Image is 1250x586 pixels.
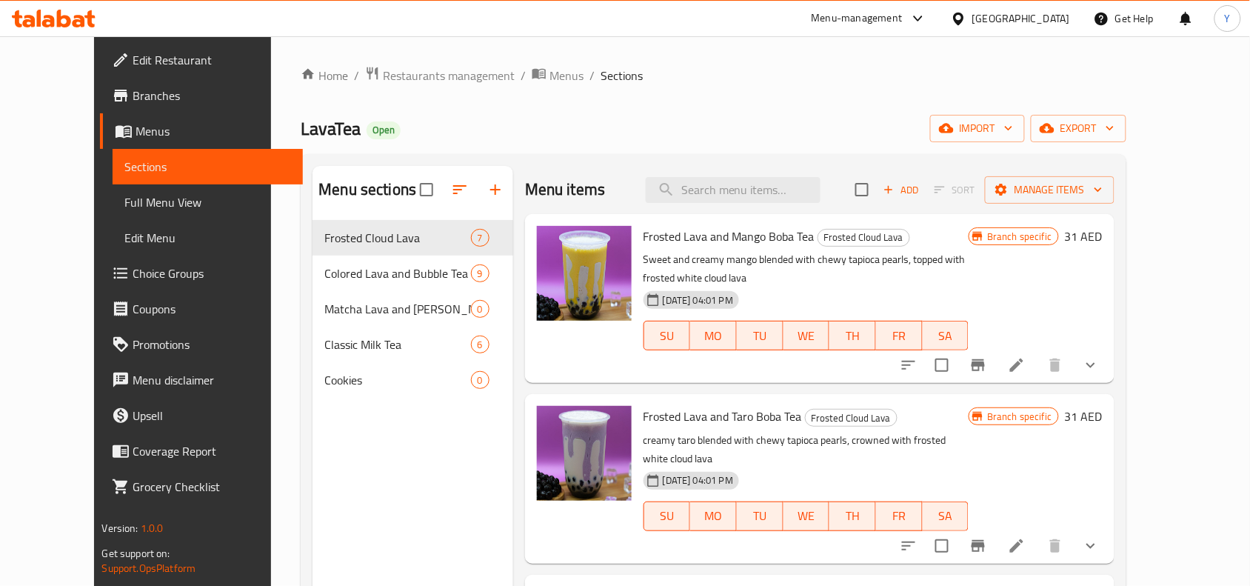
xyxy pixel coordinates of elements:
button: TH [829,502,876,531]
span: Edit Restaurant [133,51,291,69]
button: MO [690,321,737,350]
span: SA [929,505,963,527]
span: Frosted Lava and Taro Boba Tea [644,405,802,427]
button: SU [644,321,691,350]
span: export [1043,119,1114,138]
div: Matcha Lava and [PERSON_NAME]0 [312,291,513,327]
button: FR [876,502,923,531]
button: TU [737,321,783,350]
div: items [471,300,489,318]
svg: Show Choices [1082,537,1100,555]
p: creamy taro blended with chewy tapioca pearls, crowned with frosted white cloud lava [644,431,969,468]
span: Branches [133,87,291,104]
span: Upsell [133,407,291,424]
span: 9 [472,267,489,281]
button: import [930,115,1025,142]
a: Menus [100,113,303,149]
a: Menu disclaimer [100,362,303,398]
span: Branch specific [981,230,1057,244]
span: TU [743,505,778,527]
span: Sort sections [442,172,478,207]
span: Version: [101,519,138,538]
span: Coupons [133,300,291,318]
button: export [1031,115,1126,142]
span: Menu disclaimer [133,371,291,389]
h2: Menu items [525,179,606,201]
li: / [589,67,595,84]
span: 0 [472,373,489,387]
button: WE [783,502,830,531]
span: Select section first [925,179,985,202]
button: SA [923,502,969,531]
div: Open [367,121,401,139]
button: sort-choices [891,528,926,564]
span: [DATE] 04:01 PM [657,473,739,487]
span: TH [835,325,870,347]
span: Select to update [926,530,957,562]
span: WE [789,505,824,527]
span: Select all sections [411,174,442,205]
input: search [646,177,820,203]
span: SA [929,325,963,347]
span: Colored Lava and Bubble Tea [324,264,470,282]
button: TH [829,321,876,350]
span: LavaTea [301,112,361,145]
span: TH [835,505,870,527]
span: Open [367,124,401,136]
h6: 31 AED [1065,226,1103,247]
span: Edit Menu [124,229,291,247]
nav: breadcrumb [301,66,1126,85]
span: Frosted Cloud Lava [324,229,470,247]
span: Frosted Lava and Mango Boba Tea [644,225,815,247]
div: Frosted Cloud Lava [818,229,910,247]
span: Frosted Cloud Lava [806,410,897,427]
a: Sections [113,149,303,184]
a: Restaurants management [365,66,515,85]
span: Get support on: [101,544,170,563]
span: Branch specific [981,410,1057,424]
span: Classic Milk Tea [324,336,470,353]
span: 0 [472,302,489,316]
button: Branch-specific-item [960,528,996,564]
button: Branch-specific-item [960,347,996,383]
span: Manage items [997,181,1103,199]
a: Edit menu item [1008,537,1026,555]
span: Menus [549,67,584,84]
button: SU [644,502,691,531]
button: Add section [478,172,513,207]
h6: 31 AED [1065,406,1103,427]
span: WE [789,325,824,347]
span: TU [743,325,778,347]
a: Edit Menu [113,220,303,256]
a: Edit menu item [1008,356,1026,374]
a: Upsell [100,398,303,433]
a: Support.OpsPlatform [101,559,195,578]
span: MO [696,505,731,527]
span: Restaurants management [383,67,515,84]
span: Y [1225,10,1231,27]
span: Select to update [926,350,957,381]
li: / [521,67,526,84]
span: Frosted Cloud Lava [818,229,909,246]
a: Grocery Checklist [100,469,303,505]
span: Choice Groups [133,264,291,282]
a: Home [301,67,348,84]
button: TU [737,502,783,531]
button: Manage items [985,176,1114,204]
button: WE [783,321,830,350]
div: Frosted Cloud Lava7 [312,220,513,256]
button: SA [923,321,969,350]
span: Sections [124,158,291,176]
h2: Menu sections [318,179,416,201]
span: import [942,119,1013,138]
a: Menus [532,66,584,85]
a: Branches [100,78,303,113]
a: Edit Restaurant [100,42,303,78]
span: Add item [878,179,925,202]
a: Coverage Report [100,433,303,469]
button: show more [1073,528,1109,564]
span: FR [882,325,917,347]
